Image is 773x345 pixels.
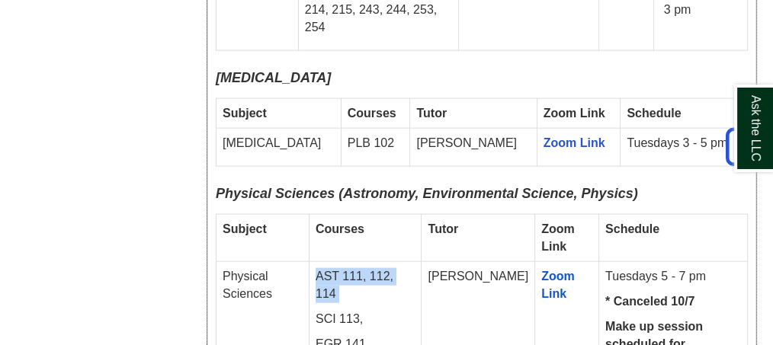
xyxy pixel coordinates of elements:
[223,107,267,120] strong: Subject
[216,186,638,201] i: Physical Sciences (Astronomy, Environmental Science, Physics)
[305,2,452,37] p: 214, 215, 243, 244, 253, 254
[605,295,694,308] strong: * Canceled 10/7
[316,222,364,235] strong: Courses
[541,270,578,300] a: Zoom Link
[416,107,447,120] strong: Tutor
[627,107,681,120] strong: Schedule
[541,222,575,253] strong: Zoom Link
[223,222,267,235] strong: Subject
[428,222,458,235] strong: Tutor
[216,70,331,85] i: [MEDICAL_DATA]
[410,129,537,167] td: [PERSON_NAME]
[544,136,605,149] a: Zoom Link
[605,222,659,235] strong: Schedule
[605,268,741,286] p: Tuesdays 5 - 7 pm
[316,311,415,328] p: SCI 113,
[316,268,415,303] p: AST 111, 112, 114
[720,136,769,157] a: Back to Top
[348,107,396,120] strong: Courses
[217,129,342,167] td: [MEDICAL_DATA]
[627,135,741,152] p: Tuesdays 3 - 5 pm
[348,135,404,152] p: PLB 102
[544,107,605,120] strong: Zoom Link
